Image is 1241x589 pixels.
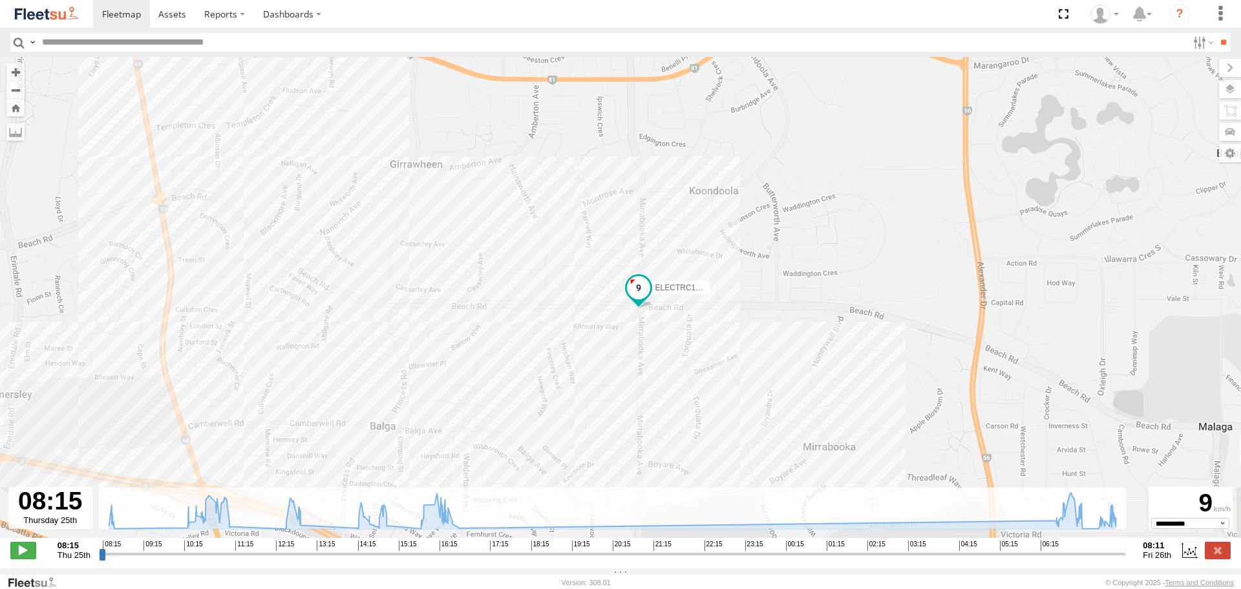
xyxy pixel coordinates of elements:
[867,541,886,551] span: 02:15
[705,541,723,551] span: 22:15
[1086,5,1123,24] div: Wayne Betts
[58,550,90,560] span: Thu 25th Sep 2025
[103,541,121,551] span: 08:15
[745,541,763,551] span: 23:15
[358,541,376,551] span: 14:15
[1143,550,1171,560] span: Fri 26th Sep 2025
[562,579,611,586] div: Version: 308.01
[1188,33,1216,52] label: Search Filter Options
[786,541,804,551] span: 00:15
[1169,4,1190,25] i: ?
[317,541,335,551] span: 13:15
[1041,541,1059,551] span: 06:15
[235,541,253,551] span: 11:15
[1151,489,1231,518] div: 9
[490,541,508,551] span: 17:15
[276,541,294,551] span: 12:15
[1205,542,1231,559] label: Close
[613,541,631,551] span: 20:15
[827,541,845,551] span: 01:15
[6,123,25,141] label: Measure
[255,46,302,58] label: 08:28 Thu
[143,541,162,551] span: 09:15
[6,81,25,99] button: Zoom out
[653,541,672,551] span: 21:15
[6,99,25,116] button: Zoom Home
[13,5,80,23] img: fleetsu-logo-horizontal.svg
[908,541,926,551] span: 03:15
[531,541,549,551] span: 18:15
[7,576,67,589] a: Visit our Website
[572,541,590,551] span: 19:15
[399,541,417,551] span: 15:15
[959,541,977,551] span: 04:15
[440,541,458,551] span: 16:15
[58,541,90,550] strong: 08:15
[27,33,37,52] label: Search Query
[655,283,771,292] span: ELECTRC16 - [PERSON_NAME]
[10,542,36,559] label: Play/Stop
[1143,541,1171,550] strong: 08:11
[1105,579,1234,586] div: © Copyright 2025 -
[6,63,25,81] button: Zoom in
[1219,144,1241,162] label: Map Settings
[1000,541,1018,551] span: 05:15
[1165,579,1234,586] a: Terms and Conditions
[184,541,202,551] span: 10:15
